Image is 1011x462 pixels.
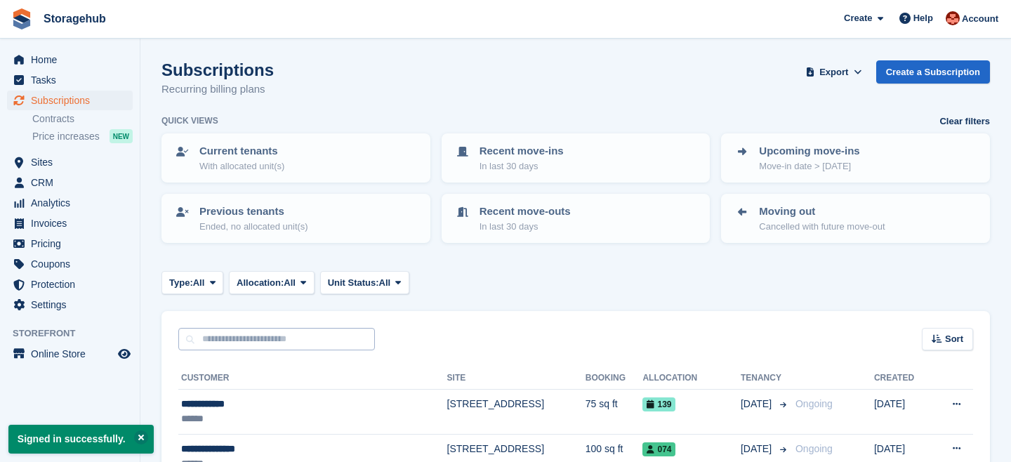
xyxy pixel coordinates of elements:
[38,7,112,30] a: Storagehub
[229,271,315,294] button: Allocation: All
[110,129,133,143] div: NEW
[31,344,115,364] span: Online Store
[31,152,115,172] span: Sites
[7,295,133,315] a: menu
[946,11,960,25] img: Nick
[722,195,989,242] a: Moving out Cancelled with future move-out
[193,276,205,290] span: All
[161,81,274,98] p: Recurring billing plans
[741,442,774,456] span: [DATE]
[31,193,115,213] span: Analytics
[480,143,564,159] p: Recent move-ins
[443,135,709,181] a: Recent move-ins In last 30 days
[642,397,675,411] span: 139
[913,11,933,25] span: Help
[874,390,931,435] td: [DATE]
[586,367,643,390] th: Booking
[803,60,865,84] button: Export
[7,234,133,253] a: menu
[11,8,32,29] img: stora-icon-8386f47178a22dfd0bd8f6a31ec36ba5ce8667c1dd55bd0f319d3a0aa187defe.svg
[741,367,790,390] th: Tenancy
[7,213,133,233] a: menu
[31,70,115,90] span: Tasks
[7,70,133,90] a: menu
[379,276,391,290] span: All
[795,398,833,409] span: Ongoing
[7,193,133,213] a: menu
[480,220,571,234] p: In last 30 days
[480,159,564,173] p: In last 30 days
[819,65,848,79] span: Export
[7,91,133,110] a: menu
[31,213,115,233] span: Invoices
[642,442,675,456] span: 074
[199,143,284,159] p: Current tenants
[7,344,133,364] a: menu
[844,11,872,25] span: Create
[447,367,586,390] th: Site
[31,295,115,315] span: Settings
[163,135,429,181] a: Current tenants With allocated unit(s)
[199,220,308,234] p: Ended, no allocated unit(s)
[759,143,859,159] p: Upcoming move-ins
[31,275,115,294] span: Protection
[199,159,284,173] p: With allocated unit(s)
[939,114,990,128] a: Clear filters
[328,276,379,290] span: Unit Status:
[199,204,308,220] p: Previous tenants
[7,173,133,192] a: menu
[13,326,140,341] span: Storefront
[32,112,133,126] a: Contracts
[795,443,833,454] span: Ongoing
[31,50,115,70] span: Home
[741,397,774,411] span: [DATE]
[586,390,643,435] td: 75 sq ft
[874,367,931,390] th: Created
[32,128,133,144] a: Price increases NEW
[759,220,885,234] p: Cancelled with future move-out
[178,367,447,390] th: Customer
[31,91,115,110] span: Subscriptions
[759,204,885,220] p: Moving out
[962,12,998,26] span: Account
[31,254,115,274] span: Coupons
[722,135,989,181] a: Upcoming move-ins Move-in date > [DATE]
[116,345,133,362] a: Preview store
[284,276,296,290] span: All
[32,130,100,143] span: Price increases
[480,204,571,220] p: Recent move-outs
[876,60,990,84] a: Create a Subscription
[8,425,154,454] p: Signed in successfully.
[163,195,429,242] a: Previous tenants Ended, no allocated unit(s)
[642,367,741,390] th: Allocation
[161,60,274,79] h1: Subscriptions
[447,390,586,435] td: [STREET_ADDRESS]
[7,254,133,274] a: menu
[945,332,963,346] span: Sort
[7,275,133,294] a: menu
[31,173,115,192] span: CRM
[237,276,284,290] span: Allocation:
[169,276,193,290] span: Type:
[161,114,218,127] h6: Quick views
[7,50,133,70] a: menu
[320,271,409,294] button: Unit Status: All
[161,271,223,294] button: Type: All
[759,159,859,173] p: Move-in date > [DATE]
[443,195,709,242] a: Recent move-outs In last 30 days
[7,152,133,172] a: menu
[31,234,115,253] span: Pricing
